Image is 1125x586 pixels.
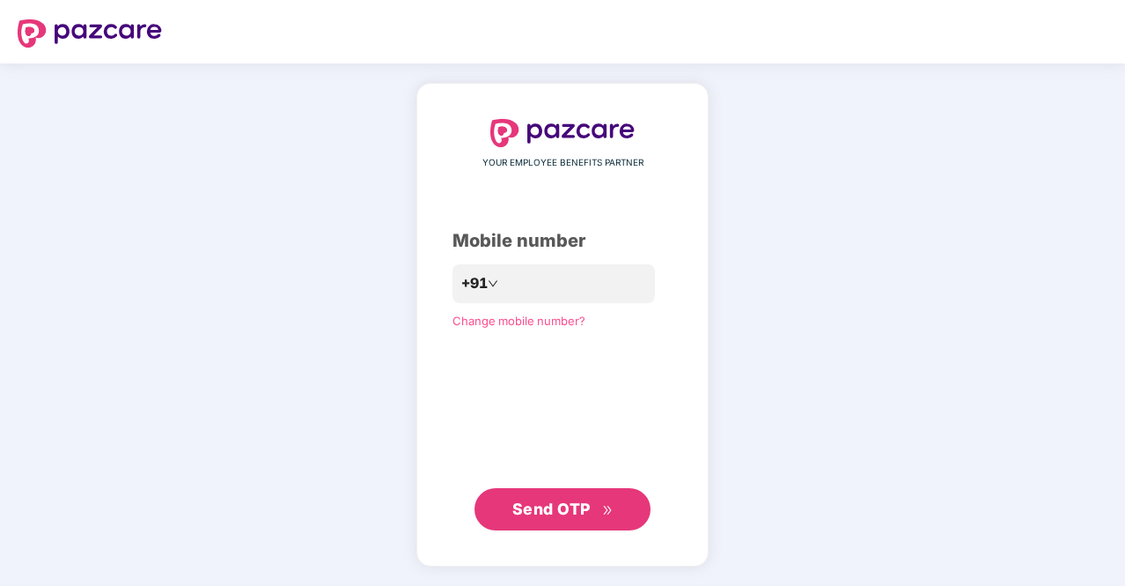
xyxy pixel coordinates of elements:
[488,278,498,289] span: down
[461,272,488,294] span: +91
[474,488,651,530] button: Send OTPdouble-right
[602,505,614,516] span: double-right
[18,19,162,48] img: logo
[452,227,673,255] div: Mobile number
[512,500,591,518] span: Send OTP
[482,156,643,170] span: YOUR EMPLOYEE BENEFITS PARTNER
[452,314,585,328] a: Change mobile number?
[490,119,635,147] img: logo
